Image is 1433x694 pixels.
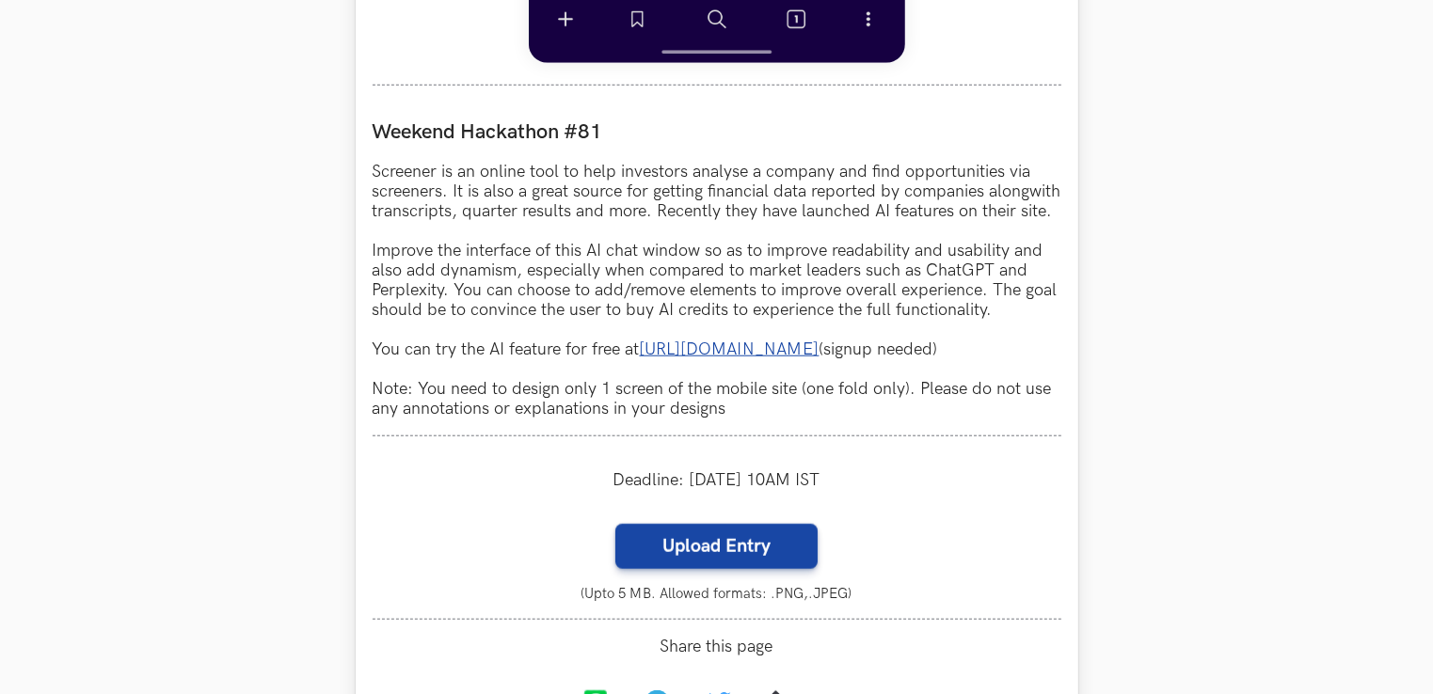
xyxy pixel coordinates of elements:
label: Upload Entry [615,524,818,569]
small: (Upto 5 MB. Allowed formats: .PNG,.JPEG) [373,586,1061,602]
span: Share this page [373,637,1061,656]
div: Deadline: [DATE] 10AM IST [373,453,1061,507]
a: [URL][DOMAIN_NAME] [640,339,820,359]
p: Screener is an online tool to help investors analyse a company and find opportunities via screene... [373,162,1061,418]
label: Weekend Hackathon #81 [373,119,1061,145]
